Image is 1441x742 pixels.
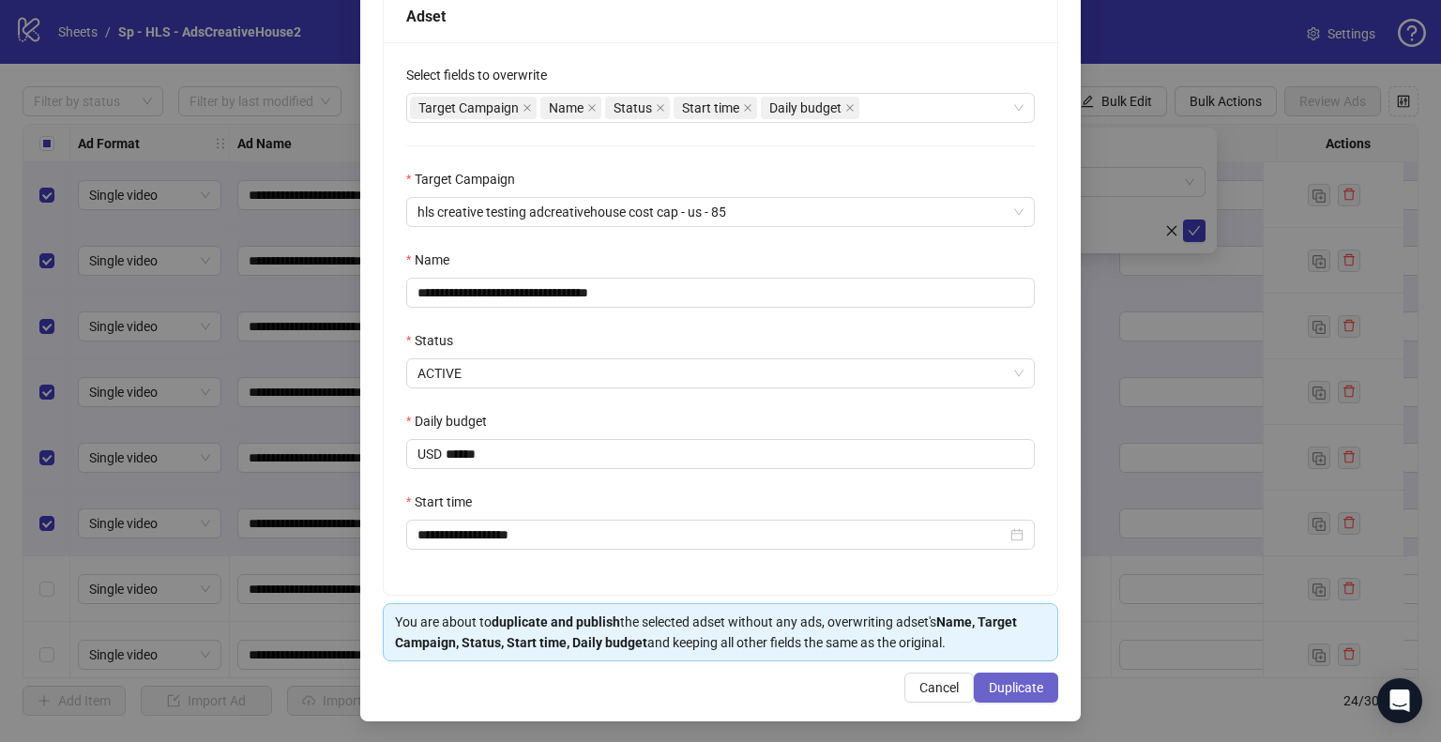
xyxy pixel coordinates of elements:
[492,614,620,629] strong: duplicate and publish
[417,198,1024,226] span: hls creative testing adcreativehouse cost cap - us - 85
[406,65,559,85] label: Select fields to overwrite
[406,492,484,512] label: Start time
[614,98,652,118] span: Status
[919,680,959,695] span: Cancel
[549,98,584,118] span: Name
[974,673,1058,703] button: Duplicate
[395,612,1046,653] div: You are about to the selected adset without any ads, overwriting adset's and keeping all other fi...
[769,98,842,118] span: Daily budget
[523,103,532,113] span: close
[410,97,537,119] span: Target Campaign
[845,103,855,113] span: close
[904,673,974,703] button: Cancel
[761,97,859,119] span: Daily budget
[406,278,1035,308] input: Name
[743,103,752,113] span: close
[417,524,1007,545] input: Start time
[395,614,1017,650] strong: Name, Target Campaign, Status, Start time, Daily budget
[1377,678,1422,723] div: Open Intercom Messenger
[417,359,1024,387] span: ACTIVE
[587,103,597,113] span: close
[406,5,1035,28] div: Adset
[418,98,519,118] span: Target Campaign
[406,250,462,270] label: Name
[540,97,601,119] span: Name
[446,440,1034,468] input: Daily budget
[656,103,665,113] span: close
[406,330,465,351] label: Status
[406,169,527,189] label: Target Campaign
[989,680,1043,695] span: Duplicate
[605,97,670,119] span: Status
[674,97,757,119] span: Start time
[682,98,739,118] span: Start time
[406,411,499,432] label: Daily budget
